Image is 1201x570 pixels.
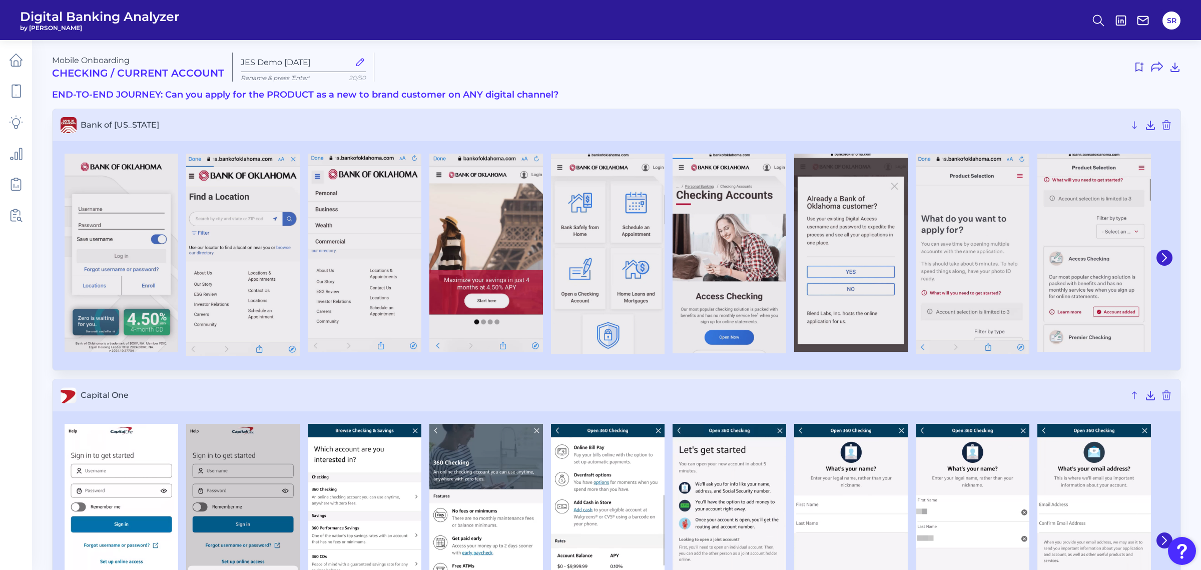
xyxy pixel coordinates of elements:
div: Mobile Onboarding [52,56,224,79]
img: Bank of Oklahoma [1037,154,1151,352]
img: Bank of Oklahoma [551,154,665,354]
span: Capital One [81,390,1124,400]
button: Open Resource Center [1168,537,1196,565]
span: Bank of [US_STATE] [81,120,1124,130]
img: Bank of Oklahoma [673,154,786,353]
img: Bank of Oklahoma [308,154,421,352]
span: 20/50 [349,74,366,82]
img: Bank of Oklahoma [186,154,300,356]
span: Digital Banking Analyzer [20,9,180,24]
img: Bank of Oklahoma [916,154,1029,354]
h3: END-TO-END JOURNEY: Can you apply for the PRODUCT as a new to brand customer on ANY digital channel? [52,90,1181,101]
img: Bank of Oklahoma [65,154,178,352]
h2: Checking / Current Account [52,67,224,79]
img: Bank of Oklahoma [429,154,543,352]
p: Rename & press 'Enter' [241,74,366,82]
span: by [PERSON_NAME] [20,24,180,32]
button: SR [1162,12,1180,30]
img: Bank of Oklahoma [794,154,908,352]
